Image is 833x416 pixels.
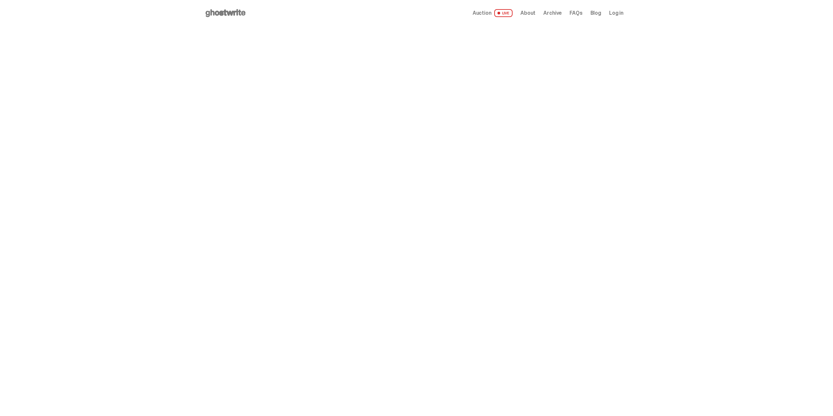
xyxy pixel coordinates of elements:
[543,10,562,16] a: Archive
[570,10,582,16] a: FAQs
[473,10,492,16] span: Auction
[609,10,624,16] a: Log in
[520,10,535,16] a: About
[494,9,513,17] span: LIVE
[590,10,601,16] a: Blog
[473,9,513,17] a: Auction LIVE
